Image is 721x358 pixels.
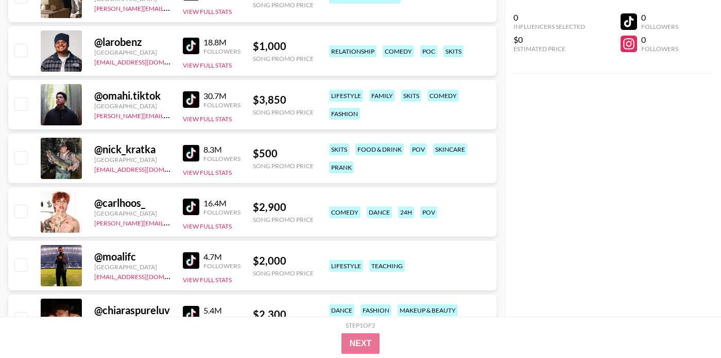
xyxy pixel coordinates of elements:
[203,91,241,101] div: 30.7M
[329,108,360,120] div: fashion
[513,35,585,45] div: $0
[94,263,170,271] div: [GEOGRAPHIC_DATA]
[203,47,241,55] div: Followers
[183,169,232,176] button: View Full Stats
[513,45,585,53] div: Estimated Price
[183,252,199,269] img: TikTok
[346,321,375,329] div: Step 1 of 2
[203,305,241,316] div: 5.4M
[329,304,354,316] div: dance
[183,222,232,230] button: View Full Stats
[183,276,232,284] button: View Full Stats
[329,161,354,173] div: prank
[513,12,585,23] div: 0
[669,306,709,346] iframe: Drift Widget Chat Controller
[329,260,363,272] div: lifestyle
[203,252,241,262] div: 4.7M
[203,262,241,270] div: Followers
[253,201,314,214] div: $ 2,900
[94,36,170,48] div: @ larobenz
[94,56,198,66] a: [EMAIL_ADDRESS][DOMAIN_NAME]
[94,217,247,227] a: [PERSON_NAME][EMAIL_ADDRESS][DOMAIN_NAME]
[183,8,232,15] button: View Full Stats
[253,269,314,277] div: Song Promo Price
[203,155,241,162] div: Followers
[341,333,380,354] button: Next
[367,206,392,218] div: dance
[183,38,199,54] img: TikTok
[329,45,376,57] div: relationship
[443,45,463,57] div: skits
[253,254,314,267] div: $ 2,000
[253,147,314,160] div: $ 500
[420,206,437,218] div: pov
[253,162,314,170] div: Song Promo Price
[398,304,458,316] div: makeup & beauty
[94,48,170,56] div: [GEOGRAPHIC_DATA]
[183,91,199,108] img: TikTok
[183,115,232,123] button: View Full Stats
[203,198,241,208] div: 16.4M
[641,35,678,45] div: 0
[253,308,314,321] div: $ 2,300
[183,199,199,215] img: TikTok
[94,156,170,164] div: [GEOGRAPHIC_DATA]
[94,250,170,263] div: @ moalifc
[94,271,198,281] a: [EMAIL_ADDRESS][DOMAIN_NAME]
[513,23,585,30] div: Influencers Selected
[94,143,170,156] div: @ nick_kratka
[94,304,170,317] div: @ chiaraspureluv
[433,143,467,155] div: skincare
[253,93,314,106] div: $ 3,850
[94,197,170,209] div: @ carlhoos_
[94,102,170,110] div: [GEOGRAPHIC_DATA]
[183,145,199,161] img: TikTok
[401,90,421,102] div: skits
[369,90,395,102] div: family
[398,206,414,218] div: 24h
[383,45,414,57] div: comedy
[253,108,314,116] div: Song Promo Price
[183,306,199,322] img: TikTok
[183,61,232,69] button: View Full Stats
[253,216,314,223] div: Song Promo Price
[94,3,247,12] a: [PERSON_NAME][EMAIL_ADDRESS][DOMAIN_NAME]
[329,206,360,218] div: comedy
[329,90,363,102] div: lifestyle
[94,164,198,173] a: [EMAIL_ADDRESS][DOMAIN_NAME]
[253,40,314,53] div: $ 1,000
[94,89,170,102] div: @ omahi.tiktok
[427,90,459,102] div: comedy
[369,260,405,272] div: teaching
[253,55,314,62] div: Song Promo Price
[641,12,678,23] div: 0
[203,208,241,216] div: Followers
[360,304,391,316] div: fashion
[355,143,404,155] div: food & drink
[410,143,427,155] div: pov
[641,23,678,30] div: Followers
[203,144,241,155] div: 8.3M
[203,316,241,323] div: Followers
[253,1,314,9] div: Song Promo Price
[641,45,678,53] div: Followers
[94,110,247,120] a: [PERSON_NAME][EMAIL_ADDRESS][DOMAIN_NAME]
[203,37,241,47] div: 18.8M
[203,101,241,109] div: Followers
[94,209,170,217] div: [GEOGRAPHIC_DATA]
[329,143,349,155] div: skits
[420,45,437,57] div: poc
